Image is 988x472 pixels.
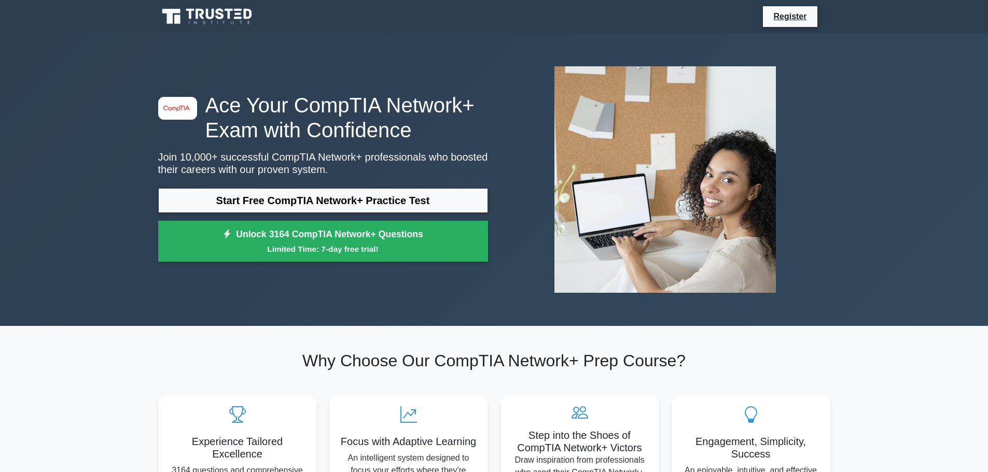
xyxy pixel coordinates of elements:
p: Join 10,000+ successful CompTIA Network+ professionals who boosted their careers with our proven ... [158,151,488,176]
h5: Engagement, Simplicity, Success [680,435,822,460]
small: Limited Time: 7-day free trial! [171,243,475,255]
h5: Experience Tailored Excellence [166,435,309,460]
a: Unlock 3164 CompTIA Network+ QuestionsLimited Time: 7-day free trial! [158,221,488,262]
h2: Why Choose Our CompTIA Network+ Prep Course? [158,351,830,370]
h5: Step into the Shoes of CompTIA Network+ Victors [509,429,651,454]
a: Register [767,10,813,23]
a: Start Free CompTIA Network+ Practice Test [158,188,488,213]
h5: Focus with Adaptive Learning [338,435,480,448]
h1: Ace Your CompTIA Network+ Exam with Confidence [158,93,488,142]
